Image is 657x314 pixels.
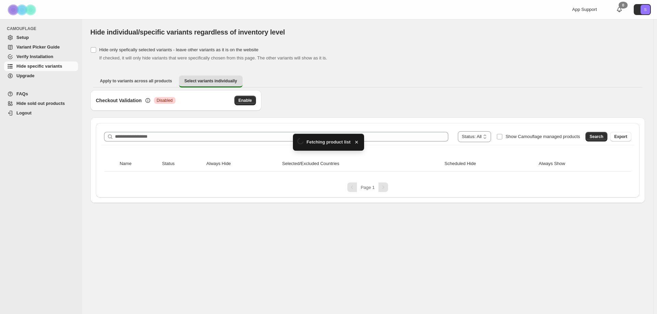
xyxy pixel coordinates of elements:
span: Show Camouflage managed products [505,134,580,139]
button: Enable [234,96,256,105]
text: S [644,8,646,12]
span: Hide individual/specific variants regardless of inventory level [90,28,285,36]
a: Logout [4,108,78,118]
span: FAQs [16,91,28,96]
a: Setup [4,33,78,42]
img: Camouflage [5,0,40,19]
nav: Pagination [101,182,634,192]
span: Variant Picker Guide [16,44,60,50]
div: Select variants individually [90,90,645,203]
th: Always Show [537,156,618,172]
h3: Checkout Validation [96,97,142,104]
span: Disabled [157,98,173,103]
span: Select variants individually [184,78,237,84]
span: Avatar with initials S [641,5,650,14]
span: Setup [16,35,29,40]
a: Verify Installation [4,52,78,62]
th: Scheduled Hide [442,156,537,172]
span: Search [590,134,603,139]
span: Hide only spefically selected variants - leave other variants as it is on the website [99,47,258,52]
span: App Support [572,7,597,12]
th: Selected/Excluded Countries [280,156,443,172]
a: FAQs [4,89,78,99]
th: Always Hide [204,156,280,172]
th: Status [160,156,205,172]
button: Apply to variants across all products [94,76,178,86]
th: Name [118,156,160,172]
button: Avatar with initials S [634,4,651,15]
span: Logout [16,110,31,115]
span: Verify Installation [16,54,53,59]
a: Hide sold out products [4,99,78,108]
span: CAMOUFLAGE [7,26,79,31]
span: Upgrade [16,73,35,78]
span: Hide specific variants [16,64,62,69]
div: 0 [619,2,628,9]
button: Export [610,132,631,141]
span: Hide sold out products [16,101,65,106]
a: Variant Picker Guide [4,42,78,52]
a: Hide specific variants [4,62,78,71]
a: 0 [616,6,623,13]
button: Select variants individually [179,76,243,87]
span: If checked, it will only hide variants that were specifically chosen from this page. The other va... [99,55,327,60]
button: Search [585,132,607,141]
span: Enable [239,98,252,103]
span: Page 1 [361,185,375,190]
a: Upgrade [4,71,78,81]
span: Fetching product list [307,139,351,146]
span: Apply to variants across all products [100,78,172,84]
span: Export [614,134,627,139]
